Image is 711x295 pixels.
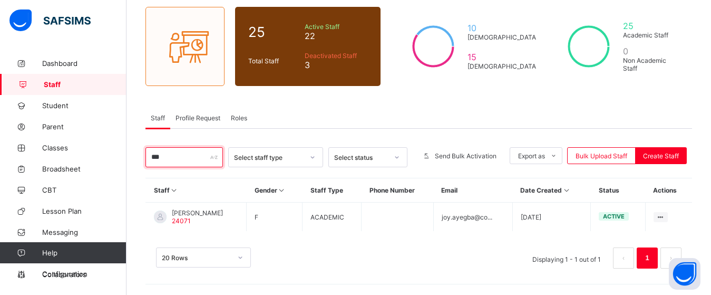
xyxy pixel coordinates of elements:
span: Messaging [42,228,126,236]
li: 下一页 [660,248,681,269]
span: Help [42,249,126,257]
span: Roles [231,114,247,122]
span: Export as [518,152,545,160]
td: [DATE] [512,203,590,232]
td: F [247,203,303,232]
span: Dashboard [42,59,126,68]
th: Phone Number [362,178,434,203]
span: 24071 [172,217,191,225]
div: Select staff type [234,154,304,161]
li: 1 [637,248,658,269]
button: prev page [613,248,634,269]
i: Sort in Ascending Order [277,186,286,194]
th: Staff Type [303,178,362,203]
span: Profile Request [176,114,220,122]
a: 1 [642,251,652,265]
th: Actions [645,178,692,203]
div: 20 Rows [162,254,231,262]
span: 25 [248,24,299,40]
button: next page [660,248,681,269]
span: 0 [623,46,679,56]
span: [PERSON_NAME] [172,209,223,217]
span: active [603,213,625,220]
span: Configuration [42,270,126,278]
th: Staff [146,178,247,203]
span: 15 [467,52,538,62]
span: Parent [42,122,126,131]
span: Deactivated Staff [305,52,367,60]
span: Non Academic Staff [623,56,679,72]
td: joy.ayegba@co... [433,203,512,232]
span: 22 [305,31,367,41]
span: Staff [44,80,126,89]
i: Sort in Ascending Order [562,186,571,194]
span: [DEMOGRAPHIC_DATA] [467,62,538,70]
th: Gender [247,178,303,203]
span: 25 [623,21,679,31]
td: ACADEMIC [303,203,362,232]
th: Email [433,178,512,203]
span: Lesson Plan [42,207,126,215]
div: Select status [334,154,388,161]
span: Send Bulk Activation [435,152,496,160]
span: 10 [467,23,538,33]
span: Bulk Upload Staff [576,152,627,160]
span: 3 [305,60,367,70]
div: Total Staff [246,54,302,68]
span: Classes [42,144,126,152]
li: 上一页 [613,248,634,269]
th: Date Created [512,178,590,203]
button: Open asap [669,258,700,290]
img: safsims [9,9,91,32]
li: Displaying 1 - 1 out of 1 [524,248,609,269]
i: Sort in Ascending Order [170,186,179,194]
span: Academic Staff [623,31,679,39]
span: Active Staff [305,23,367,31]
span: Broadsheet [42,165,126,173]
th: Status [591,178,646,203]
span: Create Staff [643,152,679,160]
span: [DEMOGRAPHIC_DATA] [467,33,538,41]
span: CBT [42,186,126,194]
span: Staff [151,114,165,122]
span: Student [42,101,126,110]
